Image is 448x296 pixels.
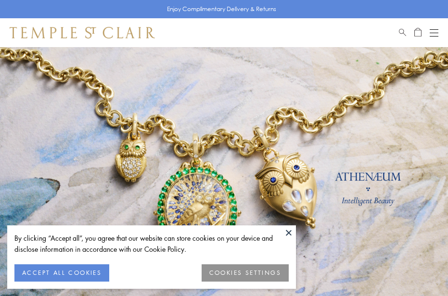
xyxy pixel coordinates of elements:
a: Search [399,27,406,38]
button: ACCEPT ALL COOKIES [14,264,109,282]
div: By clicking “Accept all”, you agree that our website can store cookies on your device and disclos... [14,233,289,255]
a: Open Shopping Bag [414,27,422,38]
button: Open navigation [430,27,438,38]
p: Enjoy Complimentary Delivery & Returns [167,4,276,14]
button: COOKIES SETTINGS [202,264,289,282]
img: Temple St. Clair [10,27,155,38]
